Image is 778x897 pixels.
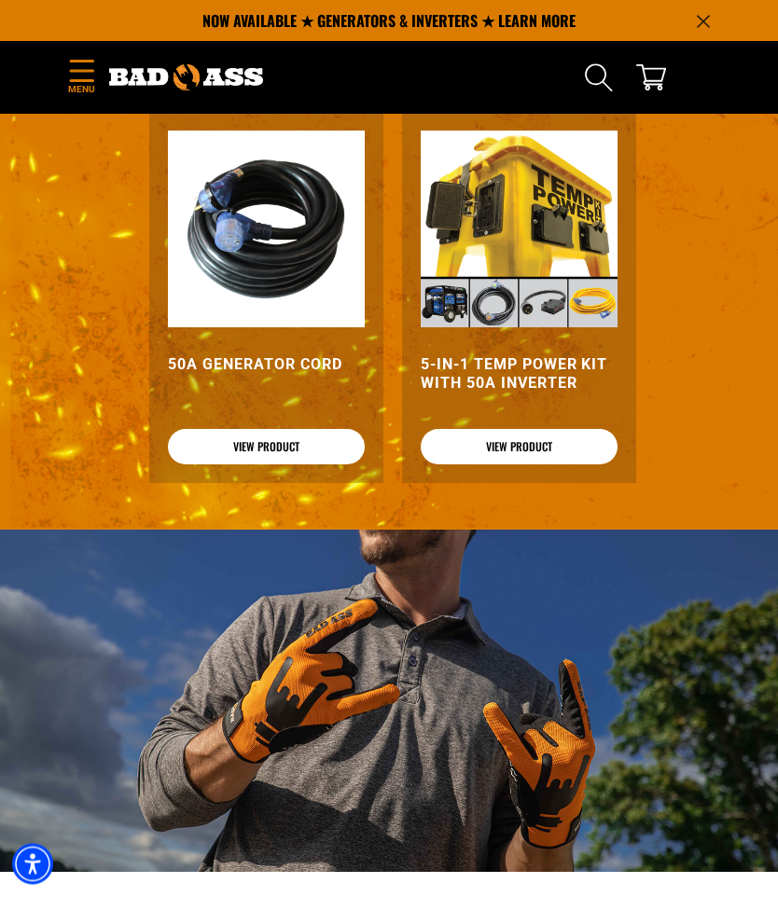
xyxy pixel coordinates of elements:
[636,62,666,92] a: cart
[168,356,365,375] a: 50A Generator Cord
[67,82,95,96] span: Menu
[168,131,365,328] img: 50A Generator Cord
[12,844,53,885] div: Accessibility Menu
[109,64,263,90] img: Bad Ass Extension Cords
[584,62,614,92] summary: Search
[168,430,365,465] a: View Product
[421,356,618,393] a: 5-in-1 Temp Power Kit with 50A Inverter
[67,56,95,100] summary: Menu
[421,430,618,465] a: View Product
[421,131,618,328] img: 5-in-1 Temp Power Kit with 50A Inverter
